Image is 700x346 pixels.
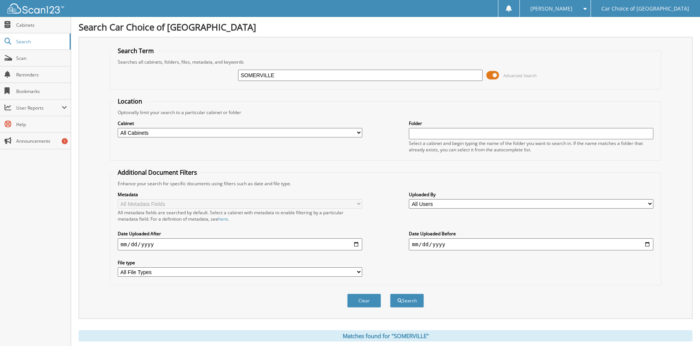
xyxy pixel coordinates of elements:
label: Date Uploaded Before [409,230,653,237]
legend: Location [114,97,146,105]
input: end [409,238,653,250]
legend: Search Term [114,47,158,55]
label: Folder [409,120,653,127]
div: Enhance your search for specific documents using filters such as date and file type. [114,180,657,187]
input: start [118,238,362,250]
label: Metadata [118,191,362,198]
div: All metadata fields are searched by default. Select a cabinet with metadata to enable filtering b... [118,209,362,222]
span: Scan [16,55,67,61]
div: Select a cabinet and begin typing the name of the folder you want to search in. If the name match... [409,140,653,153]
span: Announcements [16,138,67,144]
label: Cabinet [118,120,362,127]
button: Clear [347,294,381,308]
span: Help [16,121,67,128]
button: Search [390,294,424,308]
span: Car Choice of [GEOGRAPHIC_DATA] [601,6,689,11]
span: Search [16,38,66,45]
label: Date Uploaded After [118,230,362,237]
div: 1 [62,138,68,144]
img: scan123-logo-white.svg [8,3,64,14]
label: File type [118,259,362,266]
span: Reminders [16,72,67,78]
a: here [218,216,228,222]
legend: Additional Document Filters [114,168,201,177]
span: User Reports [16,105,62,111]
span: Bookmarks [16,88,67,95]
label: Uploaded By [409,191,653,198]
div: Optionally limit your search to a particular cabinet or folder [114,109,657,116]
span: Advanced Search [503,73,537,78]
div: Searches all cabinets, folders, files, metadata, and keywords [114,59,657,65]
span: Cabinets [16,22,67,28]
div: Matches found for "SOMERVILLE" [79,330,692,341]
h1: Search Car Choice of [GEOGRAPHIC_DATA] [79,21,692,33]
span: [PERSON_NAME] [530,6,572,11]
